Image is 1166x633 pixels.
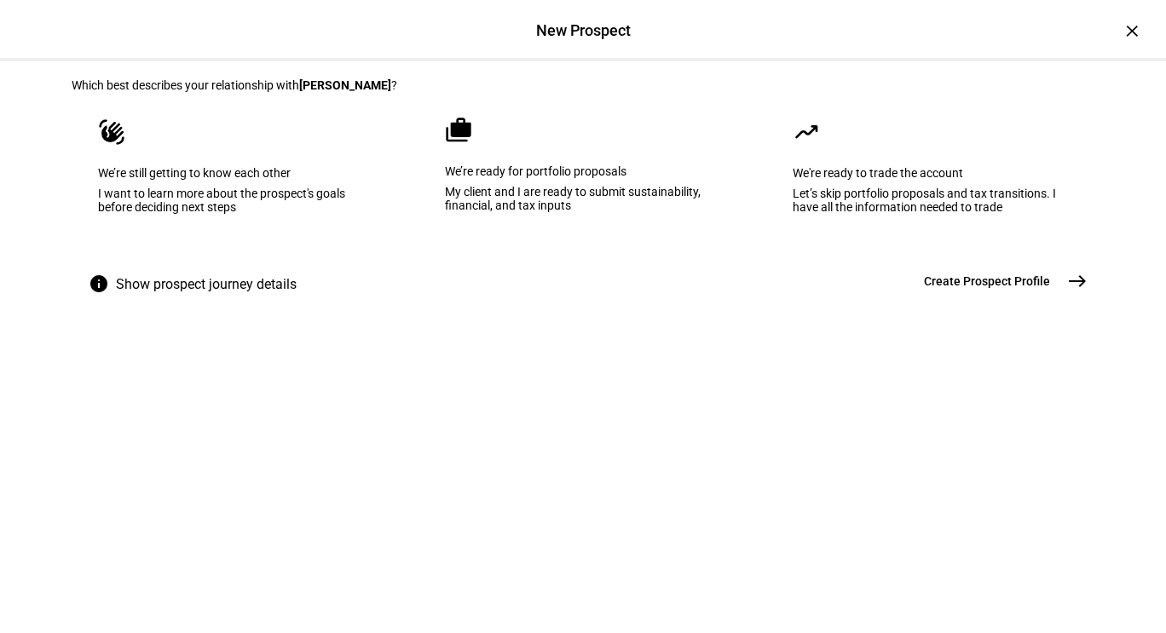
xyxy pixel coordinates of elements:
[793,118,820,146] mat-icon: moving
[72,92,400,264] eth-mega-radio-button: We’re still getting to know each other
[1118,17,1146,44] div: ×
[924,273,1050,290] span: Create Prospect Profile
[98,118,125,146] mat-icon: waving_hand
[420,92,746,264] eth-mega-radio-button: We’re ready for portfolio proposals
[445,185,721,212] div: My client and I are ready to submit sustainability, financial, and tax inputs
[89,273,109,294] mat-icon: info
[793,187,1068,214] div: Let’s skip portfolio proposals and tax transitions. I have all the information needed to trade
[445,164,721,178] div: We’re ready for portfolio proposals
[116,264,297,305] span: Show prospect journey details
[1067,271,1088,291] mat-icon: east
[72,264,320,305] button: Show prospect journey details
[98,166,373,180] div: We’re still getting to know each other
[445,117,472,144] mat-icon: cases
[766,92,1094,264] eth-mega-radio-button: We're ready to trade the account
[793,166,1068,180] div: We're ready to trade the account
[299,78,391,92] b: [PERSON_NAME]
[72,78,1094,92] div: Which best describes your relationship with ?
[98,187,373,214] div: I want to learn more about the prospect's goals before deciding next steps
[903,264,1094,298] button: Create Prospect Profile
